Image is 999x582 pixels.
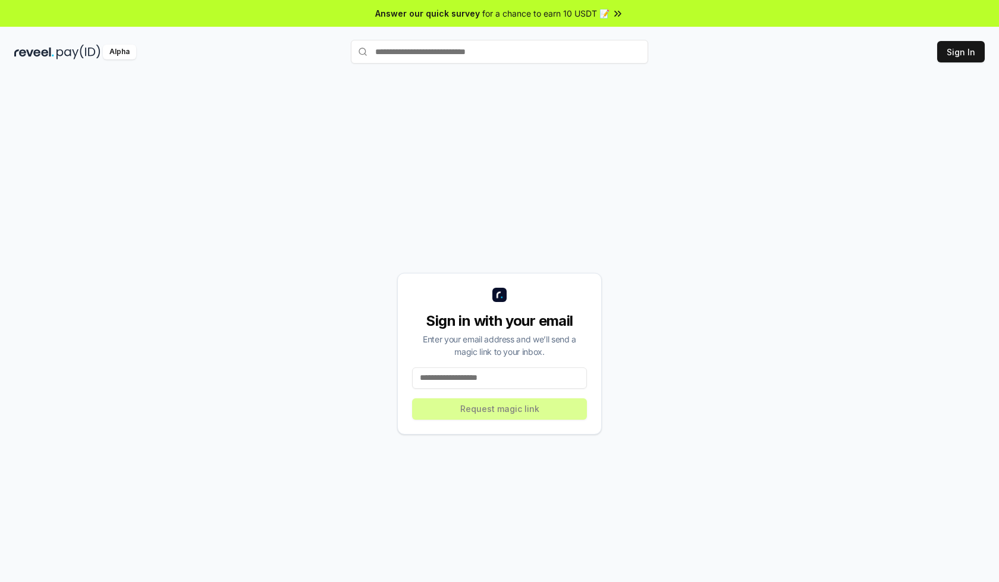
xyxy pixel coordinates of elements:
[482,7,610,20] span: for a chance to earn 10 USDT 📝
[937,41,985,62] button: Sign In
[375,7,480,20] span: Answer our quick survey
[412,312,587,331] div: Sign in with your email
[14,45,54,59] img: reveel_dark
[412,333,587,358] div: Enter your email address and we’ll send a magic link to your inbox.
[56,45,100,59] img: pay_id
[492,288,507,302] img: logo_small
[103,45,136,59] div: Alpha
